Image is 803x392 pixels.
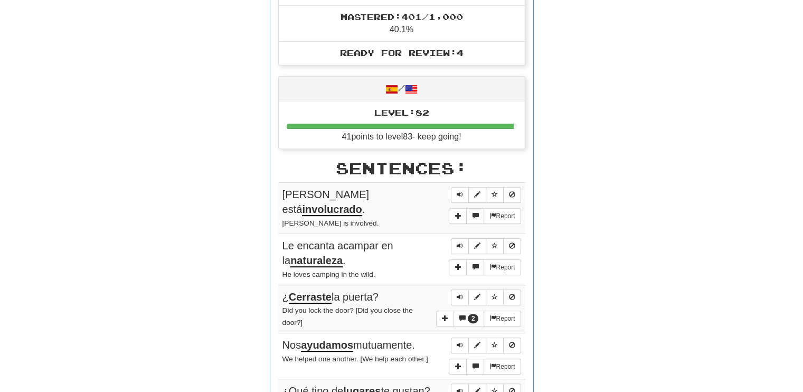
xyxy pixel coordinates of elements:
[471,315,475,322] span: 2
[449,208,467,224] button: Add sentence to collection
[484,208,521,224] button: Report
[279,77,525,101] div: /
[374,107,429,117] span: Level: 82
[454,311,485,327] button: 2
[451,238,521,254] div: Sentence controls
[279,101,525,148] li: 41 points to level 83 - keep going!
[486,238,504,254] button: Toggle favorite
[282,339,415,352] span: Nos mutuamente.
[302,203,362,216] u: involucrado
[451,187,469,203] button: Play sentence audio
[449,359,467,375] button: Add sentence to collection
[451,290,521,305] div: Sentence controls
[468,238,486,254] button: Edit sentence
[468,290,486,305] button: Edit sentence
[503,290,521,305] button: Toggle ignore
[282,306,413,326] small: Did you lock the door? [Did you close the door?]
[301,339,353,352] u: ayudamos
[282,355,428,363] small: We helped one another. [We help each other.]
[289,291,332,304] u: Cerraste
[451,338,469,353] button: Play sentence audio
[341,12,463,22] span: Mastered: 401 / 1,000
[484,311,521,326] button: Report
[486,338,504,353] button: Toggle favorite
[503,238,521,254] button: Toggle ignore
[449,259,467,275] button: Add sentence to collection
[484,259,521,275] button: Report
[436,311,521,327] div: More sentence controls
[451,338,521,353] div: Sentence controls
[503,338,521,353] button: Toggle ignore
[468,187,486,203] button: Edit sentence
[484,359,521,375] button: Report
[340,48,464,58] span: Ready for Review: 4
[486,187,504,203] button: Toggle favorite
[449,359,521,375] div: More sentence controls
[451,290,469,305] button: Play sentence audio
[290,255,343,267] u: naturaleza
[282,270,375,278] small: He loves camping in the wild.
[282,240,393,268] span: Le encanta acampar en la .
[468,338,486,353] button: Edit sentence
[451,238,469,254] button: Play sentence audio
[449,208,521,224] div: More sentence controls
[282,219,379,227] small: [PERSON_NAME] is involved.
[282,291,379,304] span: ¿ la puerta?
[279,5,525,42] li: 40.1%
[436,311,454,326] button: Add sentence to collection
[449,259,521,275] div: More sentence controls
[278,160,525,177] h2: Sentences:
[282,189,369,217] span: [PERSON_NAME] está .
[486,290,504,305] button: Toggle favorite
[451,187,521,203] div: Sentence controls
[503,187,521,203] button: Toggle ignore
